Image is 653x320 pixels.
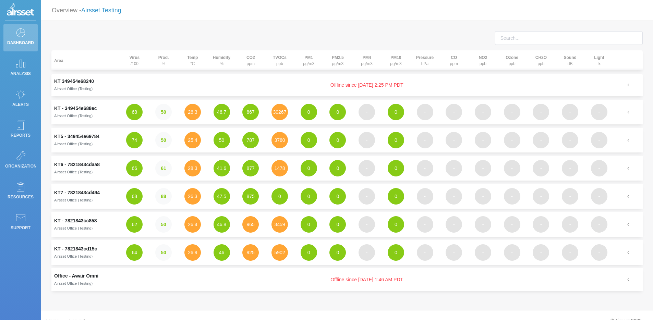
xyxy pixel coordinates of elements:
button: - [504,188,520,205]
button: 0 [271,188,288,205]
button: - [562,188,578,205]
button: - [446,104,462,120]
th: °C [178,50,207,70]
button: 46 [214,244,230,261]
button: 68 [126,104,143,120]
strong: Virus [129,55,140,60]
button: 787 [242,132,259,148]
a: Alerts [3,86,38,113]
th: dB [556,50,585,70]
p: Reports [5,130,36,140]
strong: PM1 [304,55,313,60]
small: Airsset Office (Testing) [54,281,93,285]
td: KT - 7821843cd15cAirsset Office (Testing) [51,240,120,265]
button: 26.3 [184,188,201,205]
td: Offline since [DATE] 1:46 AM PDT [120,268,614,291]
button: 0 [301,160,317,176]
td: Office - Awair OmniAirsset Office (Testing) [51,268,120,291]
button: - [533,132,549,148]
button: - [591,188,607,205]
button: 875 [242,188,259,205]
strong: NO2 [479,55,487,60]
strong: 50 [161,222,166,227]
button: - [591,104,607,120]
button: 74 [126,132,143,148]
button: - [533,104,549,120]
th: hPa [410,50,439,70]
strong: Sound [564,55,576,60]
p: Dashboard [5,38,36,48]
button: - [417,104,433,120]
button: 0 [301,216,317,233]
td: KT6 - 7821843cdaa8Airsset Office (Testing) [51,156,120,181]
th: % [149,50,178,70]
button: - [446,188,462,205]
small: Airsset Office (Testing) [54,254,93,258]
strong: Ozone [506,55,518,60]
strong: PM2.5 [332,55,344,60]
button: - [359,188,375,205]
button: 62 [126,216,143,233]
strong: 88 [161,194,166,199]
button: 50 [155,132,172,148]
button: - [446,160,462,176]
strong: 50 [161,109,166,115]
button: - [504,160,520,176]
strong: PM10 [390,55,401,60]
button: - [591,216,607,233]
button: - [591,160,607,176]
button: 0 [329,188,346,205]
button: - [475,244,491,261]
button: 26.9 [184,244,201,261]
strong: Prod. [158,55,169,60]
p: Organization [5,161,36,171]
button: 68 [126,188,143,205]
button: - [475,188,491,205]
button: - [504,244,520,261]
button: - [446,216,462,233]
button: 0 [388,132,404,148]
strong: Pressure [416,55,434,60]
button: 877 [242,160,259,176]
button: 0 [329,132,346,148]
button: 46.8 [214,216,230,233]
button: - [446,244,462,261]
a: Dashboard [3,24,38,51]
p: Overview - [52,4,121,17]
th: ppb [265,50,294,70]
button: 0 [329,244,346,261]
button: - [475,104,491,120]
input: Search... [495,31,643,45]
th: % [207,50,236,70]
strong: Temp [187,55,198,60]
small: Airsset Office (Testing) [54,198,93,202]
th: μg/m3 [323,50,352,70]
td: KT - 349454e688ecAirsset Office (Testing) [51,100,120,124]
button: 47.5 [214,188,230,205]
small: Airsset Office (Testing) [54,170,93,174]
button: - [562,244,578,261]
strong: 50 [161,250,166,255]
button: 0 [388,104,404,120]
th: μg/m3 [294,50,323,70]
button: 0 [301,188,317,205]
p: Support [5,223,36,233]
strong: Light [594,55,604,60]
button: 26.3 [184,104,201,120]
button: - [359,216,375,233]
button: 46.7 [214,104,230,120]
td: KT5 - 349454e69784Airsset Office (Testing) [51,128,120,152]
button: - [591,132,607,148]
small: Airsset Office (Testing) [54,142,93,146]
button: - [417,244,433,261]
p: Alerts [5,99,36,110]
button: - [533,244,549,261]
p: Resources [5,192,36,202]
button: 0 [388,244,404,261]
img: Logo [7,3,34,17]
button: 41.6 [214,160,230,176]
th: ppb [469,50,498,70]
button: 0 [388,160,404,176]
th: ppb [527,50,556,70]
button: 26.4 [184,216,201,233]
